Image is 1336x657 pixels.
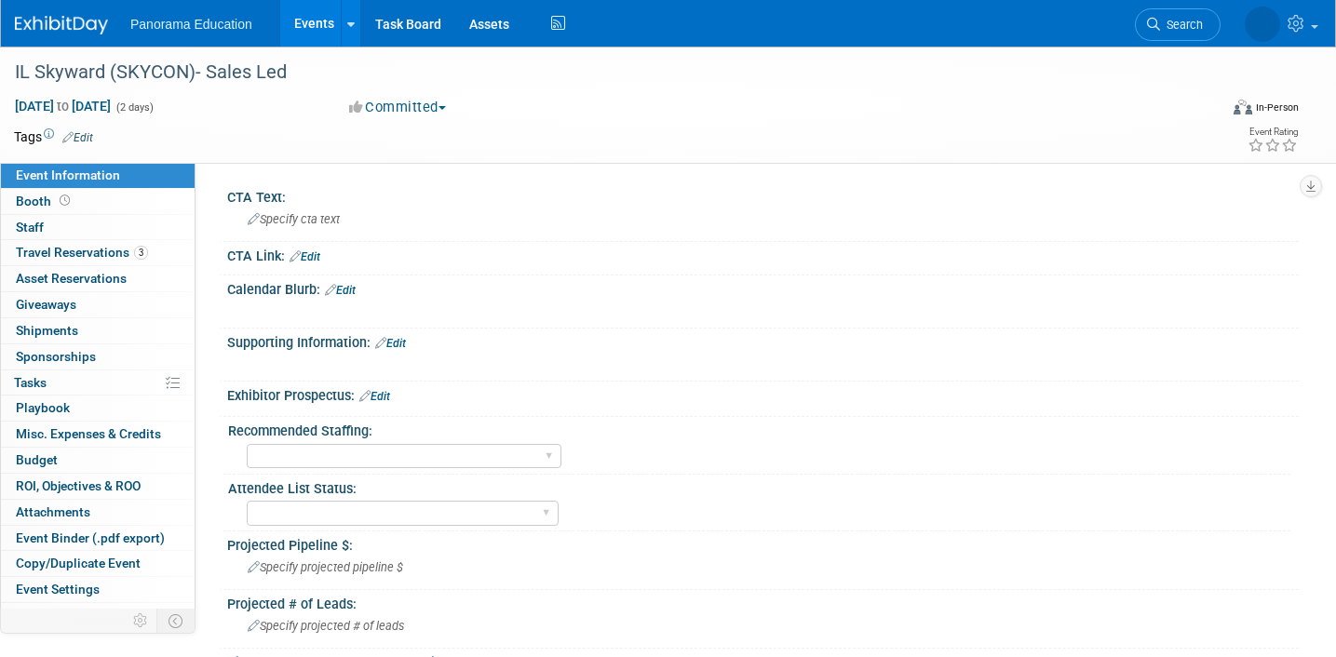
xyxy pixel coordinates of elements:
[1234,100,1252,114] img: Format-Inperson.png
[1,422,195,447] a: Misc. Expenses & Credits
[130,17,252,32] span: Panorama Education
[54,99,72,114] span: to
[228,417,1290,440] div: Recommended Staffing:
[16,582,100,597] span: Event Settings
[16,323,78,338] span: Shipments
[16,478,141,493] span: ROI, Objectives & ROO
[290,250,320,263] a: Edit
[16,271,127,286] span: Asset Reservations
[1,526,195,551] a: Event Binder (.pdf export)
[1160,18,1203,32] span: Search
[1,189,195,214] a: Booth
[227,275,1299,300] div: Calendar Blurb:
[1,344,195,369] a: Sponsorships
[1,603,195,628] a: Logs
[115,101,154,114] span: (2 days)
[15,16,108,34] img: ExhibitDay
[14,98,112,114] span: [DATE] [DATE]
[375,337,406,350] a: Edit
[1,240,195,265] a: Travel Reservations3
[14,127,93,146] td: Tags
[157,609,196,633] td: Toggle Event Tabs
[16,245,148,260] span: Travel Reservations
[228,475,1290,498] div: Attendee List Status:
[1108,97,1299,125] div: Event Format
[134,246,148,260] span: 3
[1,474,195,499] a: ROI, Objectives & ROO
[1,551,195,576] a: Copy/Duplicate Event
[325,284,356,297] a: Edit
[359,390,390,403] a: Edit
[56,194,74,208] span: Booth not reserved yet
[227,382,1299,406] div: Exhibitor Prospectus:
[1,292,195,317] a: Giveaways
[1135,8,1221,41] a: Search
[16,426,161,441] span: Misc. Expenses & Credits
[16,530,165,545] span: Event Binder (.pdf export)
[227,242,1299,266] div: CTA Link:
[1,396,195,421] a: Playbook
[1255,101,1299,114] div: In-Person
[343,98,453,117] button: Committed
[227,590,1299,613] div: Projected # of Leads:
[1,318,195,343] a: Shipments
[1,500,195,525] a: Attachments
[125,609,157,633] td: Personalize Event Tab Strip
[16,504,90,519] span: Attachments
[16,168,120,182] span: Event Information
[1,163,195,188] a: Event Information
[16,349,96,364] span: Sponsorships
[16,556,141,570] span: Copy/Duplicate Event
[227,328,1299,353] div: Supporting Information:
[14,375,47,390] span: Tasks
[1,577,195,602] a: Event Settings
[16,608,44,623] span: Logs
[8,56,1190,89] div: IL Skyward (SKYCON)- Sales Led
[16,297,76,312] span: Giveaways
[227,183,1299,207] div: CTA Text:
[1,266,195,291] a: Asset Reservations
[1245,7,1280,42] img: Genessis Zarrabal
[16,220,44,235] span: Staff
[227,531,1299,555] div: Projected Pipeline $:
[248,619,404,633] span: Specify projected # of leads
[1,370,195,396] a: Tasks
[248,560,403,574] span: Specify projected pipeline $
[16,400,70,415] span: Playbook
[248,212,340,226] span: Specify cta text
[1248,127,1298,137] div: Event Rating
[62,131,93,144] a: Edit
[1,448,195,473] a: Budget
[1,215,195,240] a: Staff
[16,452,58,467] span: Budget
[16,194,74,208] span: Booth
